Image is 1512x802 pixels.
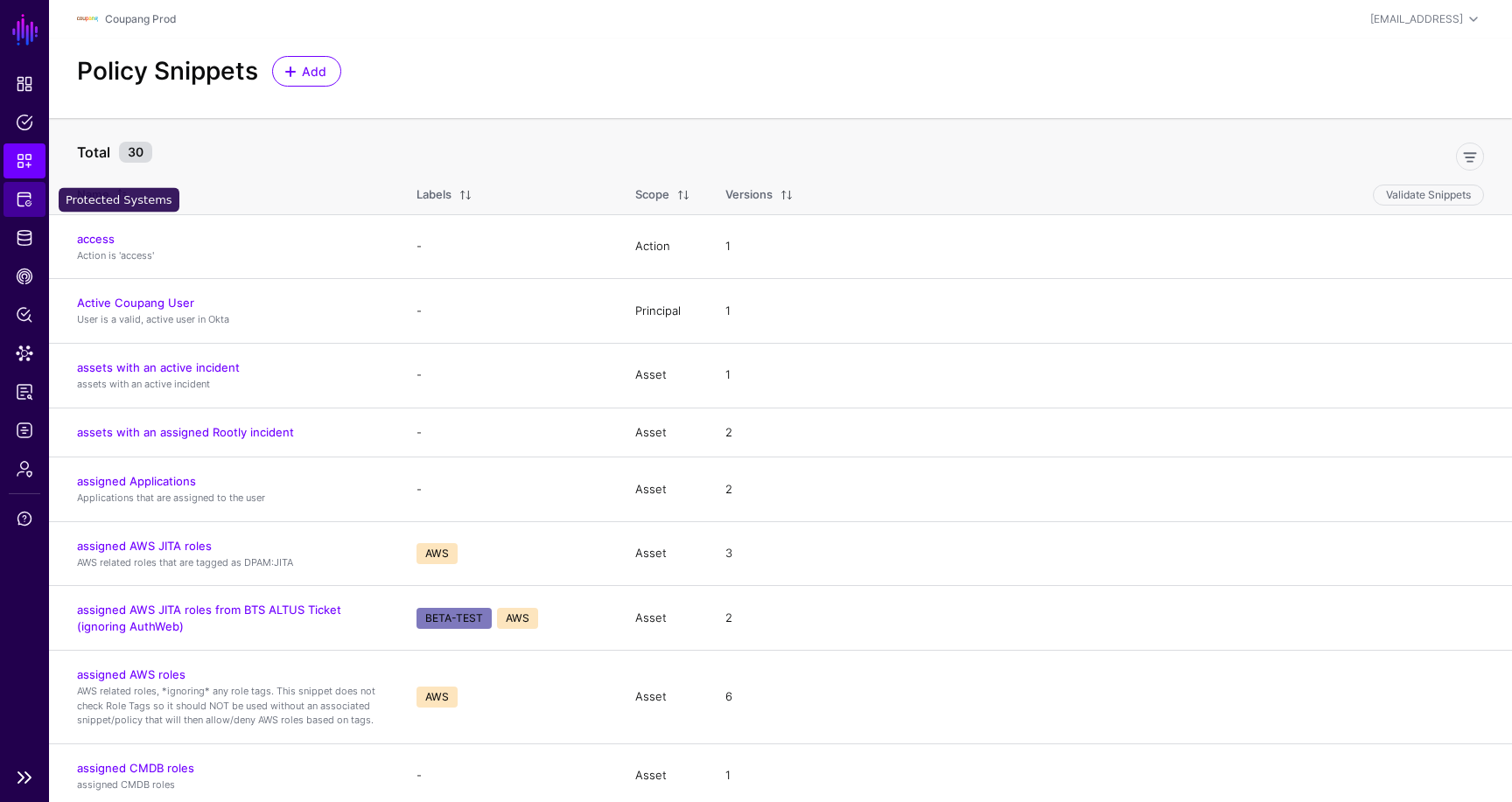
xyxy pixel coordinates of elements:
td: Principal [618,279,708,344]
p: Action is 'access' [77,248,381,263]
div: Versions [725,186,773,204]
a: Logs [3,413,45,448]
div: Protected Systems [59,188,179,213]
td: Asset [618,408,708,457]
span: Identity Data Fabric [16,229,33,247]
div: 6 [722,688,736,706]
span: Add [300,62,329,80]
div: Scope [635,186,669,204]
a: Dashboard [3,66,45,101]
span: Admin [16,460,33,478]
p: AWS related roles that are tagged as DPAM:JITA [77,555,381,570]
div: 2 [722,610,736,627]
a: assigned CMDB roles [77,761,194,775]
div: 2 [722,481,736,499]
span: Protected Systems [16,191,33,208]
div: Name [77,186,109,204]
div: 1 [722,366,734,384]
a: Admin [3,451,45,486]
small: 30 [119,142,152,163]
span: CAEP Hub [16,268,33,285]
div: 1 [722,303,734,320]
img: svg+xml;base64,PHN2ZyBpZD0iTG9nbyIgeG1sbnM9Imh0dHA6Ly93d3cudzMub3JnLzIwMDAvc3ZnIiB3aWR0aD0iMTIxLj... [77,9,98,30]
a: assigned Applications [77,474,196,488]
td: - [399,214,618,279]
span: Access Reporting [16,383,33,401]
span: BETA-TEST [416,608,492,629]
span: Dashboard [16,75,33,93]
div: 3 [722,545,736,562]
p: User is a valid, active user in Okta [77,312,381,327]
a: assigned AWS JITA roles from BTS ALTUS Ticket (ignoring AuthWeb) [77,603,341,632]
td: - [399,408,618,457]
p: AWS related roles, *ignoring* any role tags. This snippet does not check Role Tags so it should N... [77,684,381,728]
h2: Policy Snippets [77,57,258,87]
td: - [399,279,618,344]
span: Snippets [16,152,33,170]
span: Logs [16,422,33,439]
p: assets with an active incident [77,377,381,392]
a: SGNL [10,10,40,49]
td: Asset [618,521,708,586]
span: Policy Lens [16,306,33,324]
td: - [399,343,618,408]
a: Access Reporting [3,374,45,409]
td: Action [618,214,708,279]
strong: Total [77,143,110,161]
div: 2 [722,424,736,442]
span: Policies [16,114,33,131]
a: assets with an assigned Rootly incident [77,425,294,439]
a: assets with an active incident [77,360,240,374]
a: Identity Data Fabric [3,220,45,255]
div: Labels [416,186,451,204]
a: assigned AWS JITA roles [77,539,212,553]
div: [EMAIL_ADDRESS] [1370,11,1463,27]
span: AWS [416,687,458,708]
p: Applications that are assigned to the user [77,491,381,506]
a: CAEP Hub [3,259,45,294]
td: Asset [618,586,708,650]
a: assigned AWS roles [77,667,185,681]
a: Coupang Prod [105,12,176,25]
span: Support [16,510,33,527]
span: AWS [497,608,538,629]
td: - [399,457,618,522]
a: Data Lens [3,336,45,371]
div: 1 [722,767,734,785]
a: Active Coupang User [77,296,194,310]
p: assigned CMDB roles [77,778,381,792]
a: Policies [3,105,45,140]
span: AWS [416,543,458,564]
a: Protected Systems [3,182,45,217]
td: Asset [618,457,708,522]
span: Data Lens [16,345,33,362]
button: Validate Snippets [1373,185,1484,206]
a: Policy Lens [3,297,45,332]
td: Asset [618,650,708,743]
div: 1 [722,238,734,255]
td: Asset [618,343,708,408]
a: Snippets [3,143,45,178]
a: access [77,232,115,246]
